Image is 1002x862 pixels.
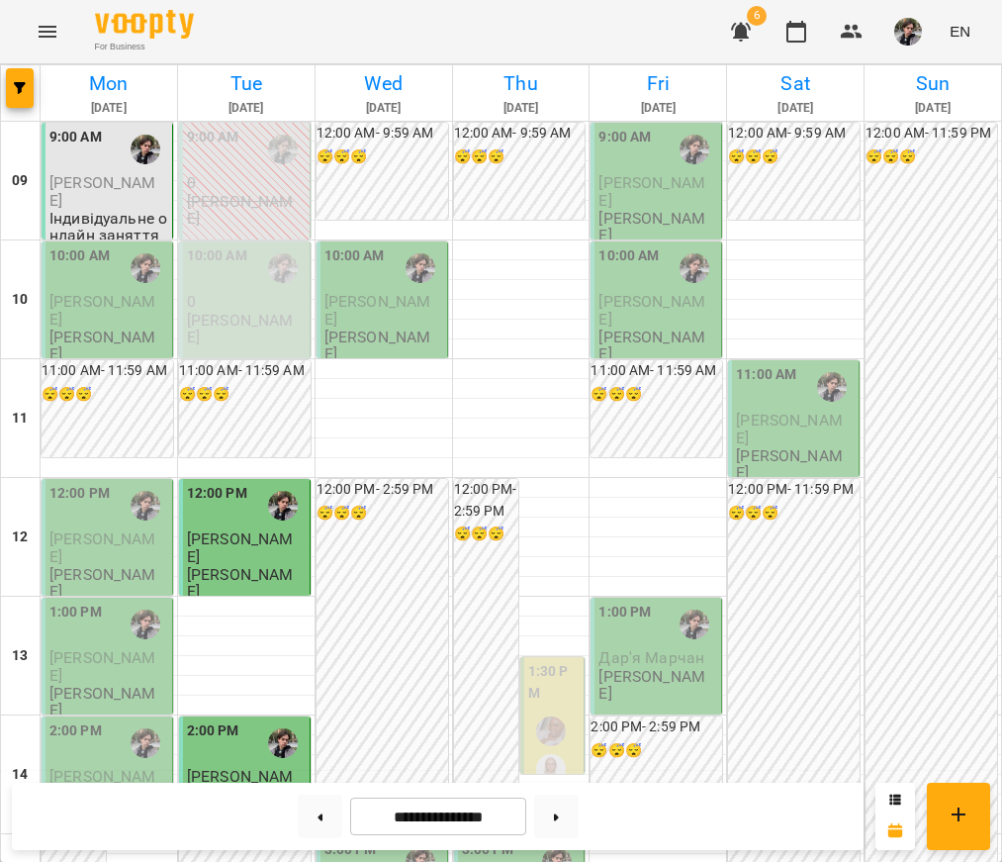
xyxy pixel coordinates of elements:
p: [PERSON_NAME] [49,566,168,601]
img: Микита [131,253,160,283]
h6: Tue [181,68,312,99]
label: 10:00 AM [49,245,110,267]
h6: 2:00 PM - 2:59 PM [591,717,722,738]
h6: 😴😴😴 [179,384,311,406]
h6: 14 [12,764,28,786]
p: [PERSON_NAME] [598,210,717,244]
h6: 😴😴😴 [454,146,586,168]
h6: 12 [12,527,28,548]
h6: 12:00 AM - 9:59 AM [454,123,586,144]
p: [PERSON_NAME] [49,329,168,363]
h6: 12:00 PM - 11:59 PM [728,479,860,501]
h6: 13 [12,645,28,667]
img: Микита [680,253,709,283]
img: Микита [268,728,298,758]
span: [PERSON_NAME] [324,292,431,328]
label: 1:30 PM [528,661,580,704]
img: Микита [131,135,160,164]
h6: 😴😴😴 [317,146,448,168]
span: [PERSON_NAME] [736,411,843,446]
label: 1:00 PM [49,602,102,623]
span: [PERSON_NAME] [49,529,156,565]
label: 9:00 AM [187,127,239,148]
h6: 😴😴😴 [591,740,722,762]
p: [PERSON_NAME] [187,566,306,601]
button: Menu [24,8,71,55]
img: Микита [817,372,847,402]
button: EN [942,13,978,49]
label: 10:00 AM [324,245,385,267]
img: Микита [268,253,298,283]
span: [PERSON_NAME] [49,648,156,684]
h6: 12:00 PM - 2:59 PM [317,479,448,501]
h6: Thu [456,68,587,99]
img: Микита [680,610,709,639]
h6: [DATE] [319,99,449,118]
label: 1:00 PM [598,602,651,623]
h6: Fri [592,68,723,99]
img: Микита [268,491,298,521]
p: [PERSON_NAME] [187,312,306,346]
img: 3324ceff06b5eb3c0dd68960b867f42f.jpeg [894,18,922,46]
img: Микита [406,253,435,283]
h6: 11 [12,408,28,430]
img: Абігейл [536,717,566,746]
span: [PERSON_NAME] [49,173,156,209]
h6: 😴😴😴 [42,384,173,406]
h6: Mon [44,68,174,99]
label: 9:00 AM [598,127,651,148]
label: 2:00 PM [187,720,239,742]
span: Дар'я Марчан [598,648,704,667]
img: Voopty Logo [95,10,194,39]
p: [PERSON_NAME] [598,668,717,703]
img: Микита [680,135,709,164]
img: Микита [131,610,160,639]
h6: 12:00 AM - 11:59 PM [865,123,997,144]
span: [PERSON_NAME] [598,292,705,328]
h6: [DATE] [592,99,723,118]
span: For Business [95,41,194,53]
img: Анастасія [536,754,566,784]
h6: Sun [867,68,998,99]
img: Микита [131,491,160,521]
h6: 12:00 AM - 9:59 AM [317,123,448,144]
h6: 12:00 AM - 9:59 AM [728,123,860,144]
h6: [DATE] [181,99,312,118]
label: 10:00 AM [598,245,659,267]
p: [PERSON_NAME] [187,193,306,228]
label: 12:00 PM [49,483,110,505]
img: Микита [131,728,160,758]
span: EN [950,21,970,42]
img: Микита [268,135,298,164]
h6: 😴😴😴 [728,503,860,525]
h6: 12:00 PM - 2:59 PM [454,479,518,522]
label: 10:00 AM [187,245,247,267]
span: [PERSON_NAME] [49,767,156,803]
h6: Wed [319,68,449,99]
span: [PERSON_NAME] [49,292,156,328]
h6: 😴😴😴 [728,146,860,168]
h6: 😴😴😴 [317,503,448,525]
span: [PERSON_NAME] [187,767,294,803]
p: Індивідуальне онлайн заняття 50 хв рівні А1-В1 [49,210,168,278]
h6: 10 [12,289,28,311]
p: 0 [187,293,306,310]
p: 0 [187,174,306,191]
h6: 09 [12,170,28,192]
p: [PERSON_NAME] [49,685,168,719]
p: [PERSON_NAME] [324,329,443,363]
h6: 11:00 AM - 11:59 AM [591,360,722,382]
